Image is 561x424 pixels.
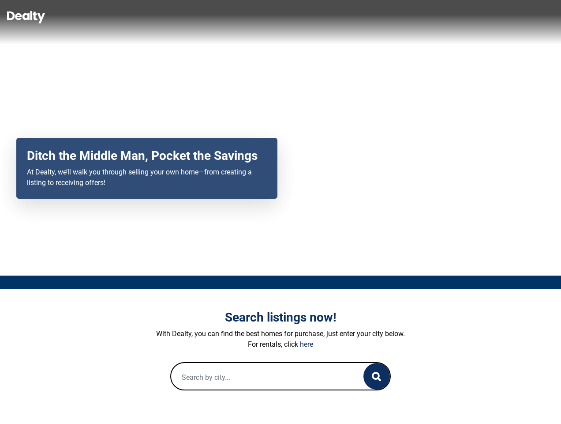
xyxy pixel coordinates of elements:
a: here [300,340,313,348]
input: Search by city... [171,363,346,391]
iframe: Intercom live chat [531,394,552,415]
p: With Dealty, you can find the best homes for purchase, just enter your city below. [36,329,525,339]
h2: Ditch the Middle Man, Pocket the Savings [27,148,267,163]
p: For rentals, click [36,339,525,350]
h3: Search listings now! [36,310,525,325]
img: Dealty - Buy, Sell & Rent Homes [7,11,45,23]
p: At Dealty, we’ll walk you through selling your own home—from creating a listing to receiving offers! [27,167,267,188]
